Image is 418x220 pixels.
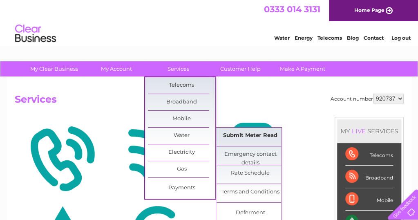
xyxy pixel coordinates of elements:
[345,166,393,188] div: Broadband
[148,180,215,196] a: Payments
[2,4,388,40] div: Clear Business is a trading name of Verastar Limited (registered in [GEOGRAPHIC_DATA] No. 3667643...
[217,184,284,200] a: Terms and Conditions
[317,35,342,41] a: Telecoms
[264,4,320,14] a: 0333 014 3131
[148,94,215,110] a: Broadband
[331,94,404,103] div: Account number
[207,119,298,198] img: Mobile
[364,35,384,41] a: Contact
[217,128,284,144] a: Submit Meter Read
[337,119,401,143] div: MY SERVICES
[350,127,367,135] div: LIVE
[148,144,215,161] a: Electricity
[17,119,108,198] img: Telecoms
[15,21,56,46] img: logo.png
[145,61,212,76] a: Services
[347,35,359,41] a: Blog
[148,128,215,144] a: Water
[112,119,203,198] img: Broadband
[295,35,313,41] a: Energy
[269,61,336,76] a: Make A Payment
[217,165,284,182] a: Rate Schedule
[207,61,274,76] a: Customer Help
[148,161,215,177] a: Gas
[345,143,393,166] div: Telecoms
[148,77,215,94] a: Telecoms
[345,188,393,211] div: Mobile
[15,94,404,109] h2: Services
[391,35,410,41] a: Log out
[20,61,88,76] a: My Clear Business
[83,61,150,76] a: My Account
[274,35,290,41] a: Water
[217,146,284,163] a: Emergency contact details
[148,111,215,127] a: Mobile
